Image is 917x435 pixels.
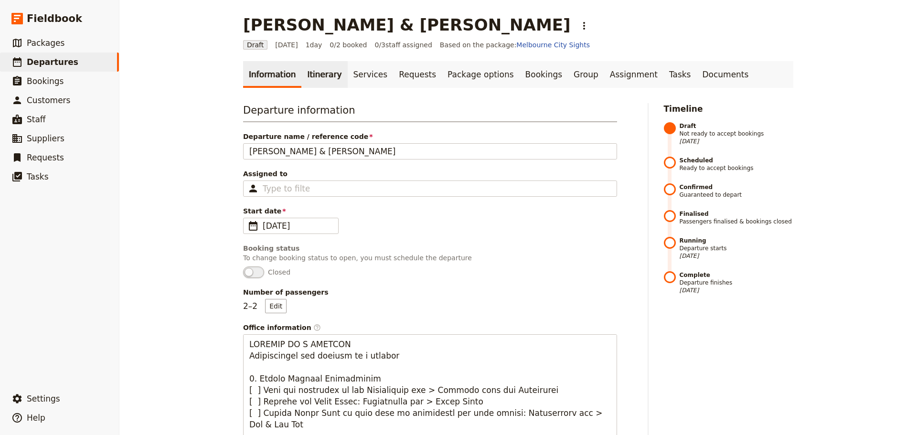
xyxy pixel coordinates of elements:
[27,115,46,124] span: Staff
[680,183,794,199] span: Guaranteed to depart
[247,220,259,232] span: ​
[680,183,794,191] strong: Confirmed
[27,134,64,143] span: Suppliers
[243,61,301,88] a: Information
[243,40,267,50] span: Draft
[680,157,794,164] strong: Scheduled
[243,143,617,159] input: Departure name / reference code
[27,394,60,403] span: Settings
[243,132,617,141] span: Departure name / reference code
[27,38,64,48] span: Packages
[243,253,617,263] p: To change booking status to open, you must schedule the departure
[243,287,617,297] span: Number of passengers
[27,172,49,181] span: Tasks
[680,252,794,260] span: [DATE]
[568,61,604,88] a: Group
[265,299,287,313] button: Number of passengers2–2
[313,324,321,331] span: ​
[243,169,617,179] span: Assigned to
[393,61,442,88] a: Requests
[680,271,794,294] span: Departure finishes
[663,61,697,88] a: Tasks
[27,57,78,67] span: Departures
[604,61,663,88] a: Assignment
[268,267,290,277] span: Closed
[243,206,617,216] span: Start date
[27,95,70,105] span: Customers
[263,220,332,232] span: [DATE]
[374,40,432,50] span: 0 / 3 staff assigned
[680,210,794,218] strong: Finalised
[680,138,794,145] span: [DATE]
[27,413,45,423] span: Help
[520,61,568,88] a: Bookings
[27,153,64,162] span: Requests
[516,41,590,49] a: Melbourne City Sights
[680,237,794,260] span: Departure starts
[680,122,794,145] span: Not ready to accept bookings
[440,40,590,50] span: Based on the package:
[680,237,794,244] strong: Running
[680,271,794,279] strong: Complete
[27,76,64,86] span: Bookings
[680,122,794,130] strong: Draft
[243,299,287,313] p: 2 – 2
[680,210,794,225] span: Passengers finalised & bookings closed
[243,15,570,34] h1: [PERSON_NAME] & [PERSON_NAME]
[243,244,617,253] div: Booking status
[348,61,394,88] a: Services
[330,40,367,50] span: 0/2 booked
[263,183,309,194] input: Assigned to
[442,61,519,88] a: Package options
[680,157,794,172] span: Ready to accept bookings
[243,103,617,122] h3: Departure information
[664,103,794,115] h2: Timeline
[243,323,617,332] span: Office information
[301,61,347,88] a: Itinerary
[275,40,298,50] span: [DATE]
[27,11,82,26] span: Fieldbook
[680,286,794,294] span: [DATE]
[696,61,754,88] a: Documents
[306,40,322,50] span: 1 day
[576,18,592,34] button: Actions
